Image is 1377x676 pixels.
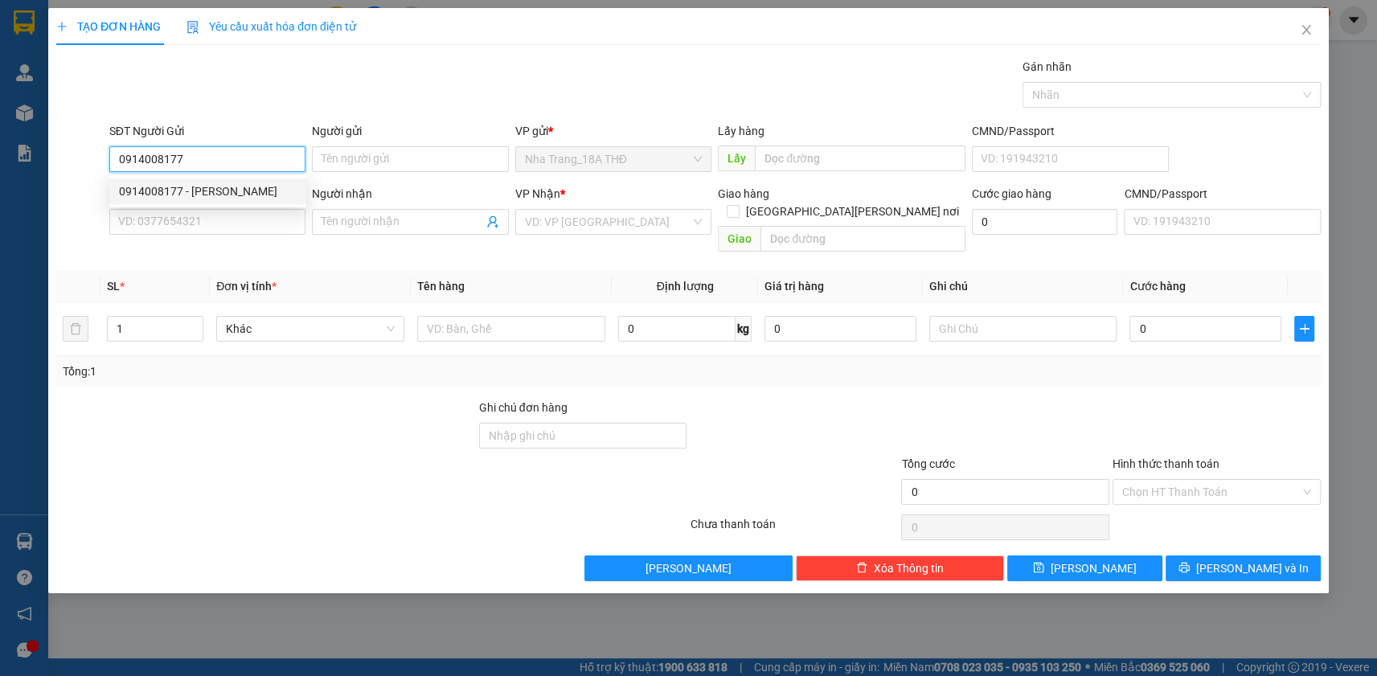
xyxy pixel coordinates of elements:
input: VD: Bàn, Ghế [417,316,605,342]
span: [GEOGRAPHIC_DATA][PERSON_NAME] nơi [740,203,965,220]
div: Người nhận [312,185,509,203]
span: Khác [226,317,395,341]
div: 0914008177 - CHÚ DŨNG [109,178,306,204]
button: printer[PERSON_NAME] và In [1166,555,1321,581]
div: CMND/Passport [1124,185,1321,203]
input: Ghi chú đơn hàng [479,423,687,449]
span: Định lượng [657,280,714,293]
label: Hình thức thanh toán [1113,457,1219,470]
span: [PERSON_NAME] [645,559,732,577]
span: printer [1178,562,1190,575]
button: Close [1284,8,1329,53]
div: 0914008177 - [PERSON_NAME] [119,182,297,200]
span: TẠO ĐƠN HÀNG [56,20,161,33]
span: Giá trị hàng [764,280,824,293]
span: Tổng cước [901,457,954,470]
span: plus [1295,322,1313,335]
button: plus [1294,316,1314,342]
div: SĐT Người Gửi [109,122,306,140]
label: Ghi chú đơn hàng [479,401,568,414]
input: Dọc đường [760,226,965,252]
span: Cước hàng [1129,280,1185,293]
th: Ghi chú [923,271,1124,302]
span: [PERSON_NAME] và In [1196,559,1309,577]
div: Chưa thanh toán [688,515,900,543]
span: Nha Trang_18A THĐ [525,147,703,171]
div: Tổng: 1 [63,363,532,380]
span: Lấy hàng [718,125,764,137]
span: Đơn vị tính [216,280,277,293]
span: save [1033,562,1044,575]
span: SL [107,280,120,293]
input: 0 [764,316,916,342]
span: Giao hàng [718,187,769,200]
label: Cước giao hàng [972,187,1051,200]
span: user-add [486,215,499,228]
div: CMND/Passport [972,122,1169,140]
span: Tên hàng [417,280,465,293]
span: Xóa Thông tin [874,559,944,577]
span: plus [56,21,68,32]
input: Cước giao hàng [972,209,1117,235]
img: icon [186,21,199,34]
span: close [1300,23,1313,36]
button: delete [63,316,88,342]
div: VP gửi [515,122,712,140]
span: kg [736,316,752,342]
button: [PERSON_NAME] [584,555,793,581]
span: Yêu cầu xuất hóa đơn điện tử [186,20,356,33]
span: Giao [718,226,760,252]
button: save[PERSON_NAME] [1007,555,1162,581]
label: Gán nhãn [1023,60,1072,73]
span: VP Nhận [515,187,560,200]
span: Lấy [718,145,755,171]
div: Người gửi [312,122,509,140]
span: [PERSON_NAME] [1051,559,1137,577]
button: deleteXóa Thông tin [796,555,1004,581]
span: delete [856,562,867,575]
input: Ghi Chú [929,316,1117,342]
input: Dọc đường [755,145,965,171]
